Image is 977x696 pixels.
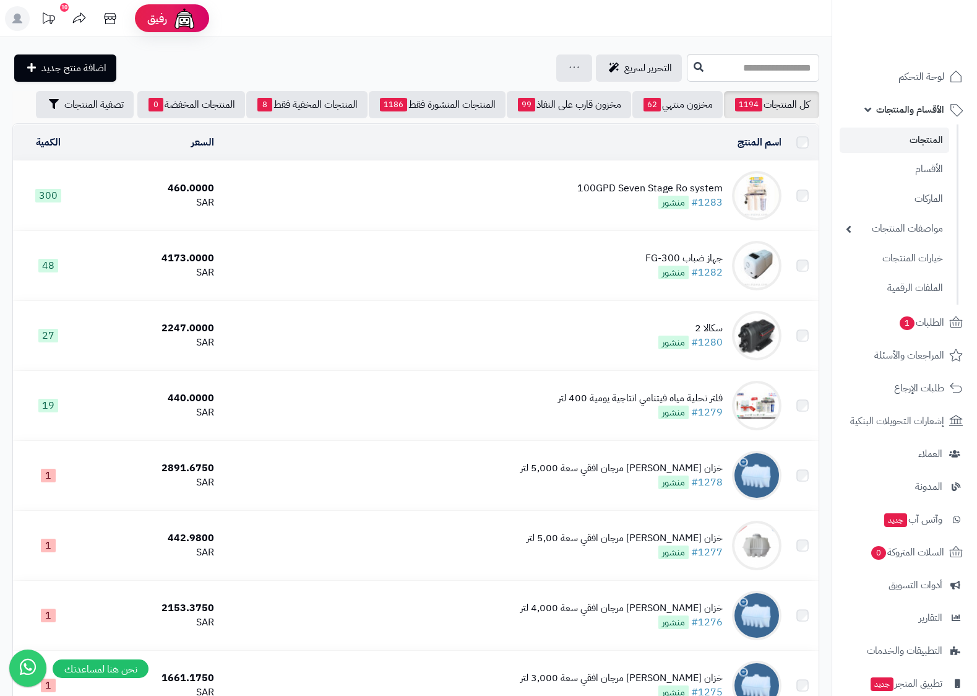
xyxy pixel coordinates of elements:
[732,451,781,500] img: خزان المهيدب مرجان افقي سعة 5,000 لتر
[732,241,781,290] img: جهاز ضباب FG-300
[840,570,970,600] a: أدوات التسويق
[840,62,970,92] a: لوحة التحكم
[840,439,970,469] a: العملاء
[870,544,944,561] span: السلات المتروكة
[840,636,970,666] a: التطبيقات والخدمات
[840,406,970,436] a: إشعارات التحويلات البنكية
[35,189,61,202] span: 300
[658,196,689,209] span: منشور
[137,91,245,118] a: المنتجات المخفضة0
[840,308,970,337] a: الطلبات1
[840,537,970,567] a: السلات المتروكة0
[632,91,723,118] a: مخزون منتهي62
[577,181,723,196] div: 100GPD Seven Stage Ro system
[732,311,781,360] img: سكالا 2
[871,546,886,560] span: 0
[38,399,58,412] span: 19
[41,679,56,692] span: 1
[60,3,69,12] div: 10
[840,128,949,153] a: المنتجات
[88,251,214,266] div: 4173.0000
[691,475,723,490] a: #1278
[257,98,272,111] span: 8
[840,215,949,242] a: مواصفات المنتجات
[884,513,907,527] span: جديد
[850,412,944,430] span: إشعارات التحويلات البنكية
[691,265,723,280] a: #1282
[658,406,689,419] span: منشور
[33,6,64,34] a: تحديثات المنصة
[41,61,106,76] span: اضافة منتج جديد
[88,461,214,476] div: 2891.6750
[840,373,970,403] a: طلبات الإرجاع
[88,671,214,685] div: 1661.1750
[658,266,689,279] span: منشور
[14,54,116,82] a: اضافة منتج جديد
[918,445,942,463] span: العملاء
[691,405,723,420] a: #1279
[88,406,214,420] div: SAR
[36,91,134,118] button: تصفية المنتجات
[41,539,56,552] span: 1
[869,675,942,692] span: تطبيق المتجر
[900,316,915,330] span: 1
[893,9,965,35] img: logo-2.png
[380,98,407,111] span: 1186
[738,135,781,150] a: اسم المنتج
[840,341,970,370] a: المراجعات والأسئلة
[724,91,819,118] a: كل المنتجات1194
[558,391,723,406] div: فلتر تحلية مياه فيتنامي انتاجية يومية 400 لتر
[88,266,214,280] div: SAR
[64,97,124,112] span: تصفية المنتجات
[889,576,942,594] span: أدوات التسويق
[876,101,944,118] span: الأقسام والمنتجات
[88,321,214,336] div: 2247.0000
[840,505,970,534] a: وآتس آبجديد
[691,615,723,630] a: #1276
[518,98,535,111] span: 99
[38,259,58,272] span: 48
[369,91,506,118] a: المنتجات المنشورة فقط1186
[840,275,949,302] a: الملفات الرقمية
[919,609,942,627] span: التقارير
[732,171,781,220] img: 100GPD Seven Stage Ro system
[658,321,723,336] div: سكالا 2
[691,335,723,350] a: #1280
[883,511,942,528] span: وآتس آب
[645,251,723,266] div: جهاز ضباب FG-300
[874,347,944,364] span: المراجعات والأسئلة
[596,54,682,82] a: التحرير لسريع
[840,186,949,212] a: الماركات
[41,469,56,482] span: 1
[520,601,723,616] div: خزان [PERSON_NAME] مرجان افقي سعة 4,000 لتر
[915,478,942,495] span: المدونة
[88,181,214,196] div: 460.0000
[658,616,689,629] span: منشور
[658,546,689,559] span: منشور
[732,591,781,640] img: خزان المهيدب مرجان افقي سعة 4,000 لتر
[520,461,723,476] div: خزان [PERSON_NAME] مرجان افقي سعة 5,000 لتر
[898,68,944,85] span: لوحة التحكم
[88,546,214,560] div: SAR
[147,11,167,26] span: رفيق
[520,671,723,685] div: خزان [PERSON_NAME] مرجان افقي سعة 3,000 لتر
[36,135,61,150] a: الكمية
[898,314,944,331] span: الطلبات
[88,476,214,490] div: SAR
[88,336,214,350] div: SAR
[624,61,672,76] span: التحرير لسريع
[88,601,214,616] div: 2153.3750
[658,476,689,489] span: منشور
[658,336,689,349] span: منشور
[38,329,58,342] span: 27
[840,156,949,183] a: الأقسام
[148,98,163,111] span: 0
[867,642,942,659] span: التطبيقات والخدمات
[88,391,214,406] div: 440.0000
[41,609,56,622] span: 1
[88,616,214,630] div: SAR
[191,135,214,150] a: السعر
[840,245,949,272] a: خيارات المنتجات
[735,98,762,111] span: 1194
[507,91,631,118] a: مخزون قارب على النفاذ99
